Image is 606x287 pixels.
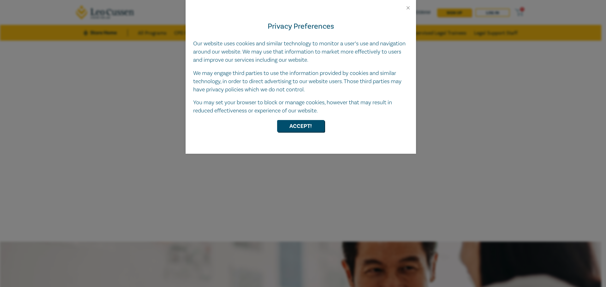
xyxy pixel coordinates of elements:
[193,69,408,94] p: We may engage third parties to use the information provided by cookies and similar technology, in...
[277,120,324,132] button: Accept!
[405,5,411,11] button: Close
[193,99,408,115] p: You may set your browser to block or manage cookies, however that may result in reduced effective...
[193,40,408,64] p: Our website uses cookies and similar technology to monitor a user’s use and navigation around our...
[193,21,408,32] h4: Privacy Preferences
